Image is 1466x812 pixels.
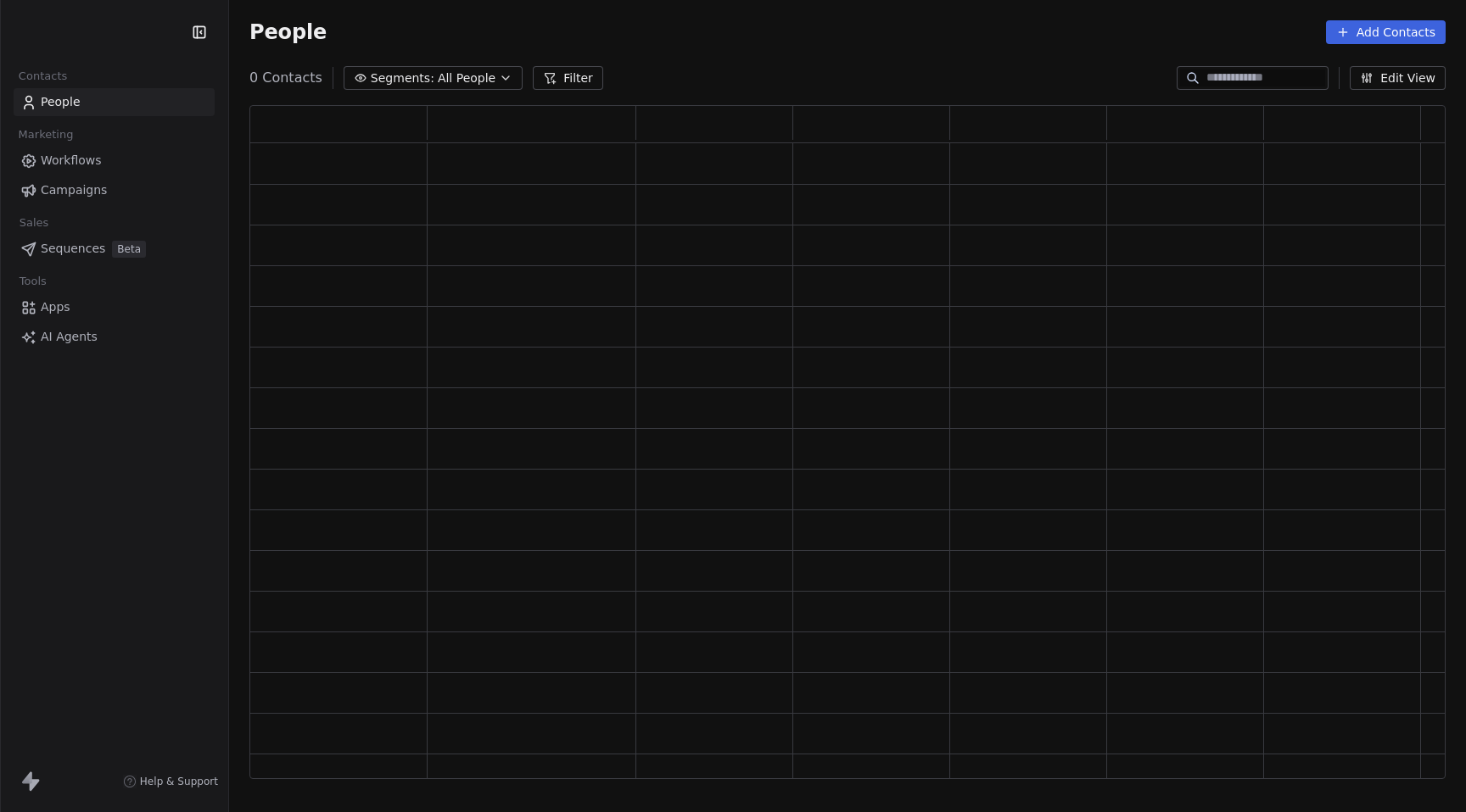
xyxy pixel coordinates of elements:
span: Apps [41,298,70,316]
a: SequencesBeta [14,235,215,263]
span: Sequences [41,240,105,258]
a: Campaigns [14,176,215,204]
a: Workflows [14,147,215,175]
button: Filter [533,66,603,90]
a: People [14,88,215,116]
button: Add Contacts [1326,20,1446,44]
span: People [249,19,327,45]
span: Workflows [41,152,102,170]
button: Edit View [1350,66,1446,90]
span: 0 Contacts [249,68,322,88]
a: AI Agents [14,323,215,351]
span: All People [438,70,495,87]
span: Marketing [11,122,81,147]
span: Help & Support [140,775,218,788]
span: Sales [12,210,56,236]
span: Campaigns [41,181,107,199]
span: AI Agents [41,328,98,346]
span: People [41,93,81,111]
span: Segments: [371,70,434,87]
span: Beta [112,241,146,258]
a: Apps [14,293,215,321]
span: Tools [12,269,53,294]
span: Contacts [11,64,75,89]
a: Help & Support [123,775,218,788]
